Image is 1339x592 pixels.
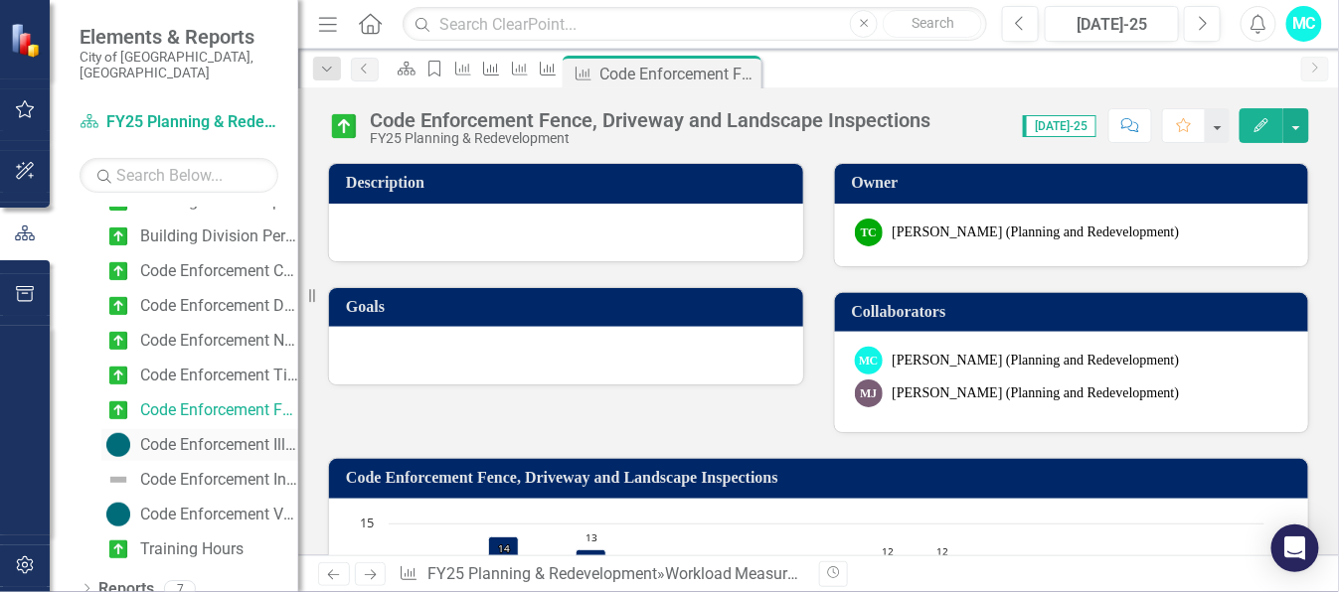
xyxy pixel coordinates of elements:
a: Code Enforcement Fence, Driveway and Landscape Inspections [101,394,298,426]
img: On Target [106,537,130,561]
h3: Description [346,174,793,192]
div: [PERSON_NAME] (Planning and Redevelopment) [893,383,1180,403]
div: Code Enforcement Illegal Signs Removed [140,436,298,454]
h3: Goals [346,298,793,316]
div: Building Division Permits Issued [140,227,298,245]
div: Open Intercom Messenger [1271,524,1319,572]
text: 12 [882,544,894,558]
a: Code Enforcement Illegal Signs Removed [101,429,298,461]
div: TC [855,219,883,246]
img: On Target [328,110,360,142]
img: On Target [106,398,130,422]
div: Code Enforcement Door Hangers/Warning Notices [140,297,298,315]
div: Code Enforcement Title Searches [140,367,298,384]
div: MC [855,347,883,374]
img: No Target Set [106,433,130,457]
a: FY25 Planning & Redevelopment [427,564,657,583]
img: Not Defined [106,468,130,492]
div: [PERSON_NAME] (Planning and Redevelopment) [893,222,1180,242]
a: Building Division Permits Issued [101,221,298,252]
h3: Code Enforcement Fence, Driveway and Landscape Inspections [346,469,1298,487]
img: On Target [106,364,130,387]
a: Code Enforcement Voluntary Compliance [101,499,298,530]
a: Training Hours [101,533,244,565]
h3: Owner [852,174,1299,192]
a: Code Enforcement Inoperable Vehicles [101,464,298,496]
a: Code Enforcement Door Hangers/Warning Notices [101,290,298,322]
span: Search [912,15,954,31]
button: MC [1286,6,1322,42]
div: Code Enforcement Notice of Violations [140,332,298,350]
a: Workload Measures [665,564,804,583]
button: [DATE]-25 [1045,6,1179,42]
text: 13 [586,530,597,544]
img: On Target [106,294,130,318]
img: On Target [106,259,130,283]
small: City of [GEOGRAPHIC_DATA], [GEOGRAPHIC_DATA] [80,49,278,81]
a: Code Enforcement Title Searches [101,360,298,391]
img: No Target Set [106,503,130,526]
a: FY25 Planning & Redevelopment [80,111,278,134]
div: [PERSON_NAME] (Planning and Redevelopment) [893,351,1180,370]
input: Search ClearPoint... [403,7,987,42]
img: On Target [106,329,130,353]
img: On Target [106,224,130,248]
img: ClearPoint Strategy [10,23,45,58]
a: Code Enforcement Notice of Violations [101,325,298,357]
text: 14 [498,541,510,555]
div: Code Enforcement Fence, Driveway and Landscape Inspections [600,62,756,86]
span: Elements & Reports [80,25,278,49]
h3: Collaborators [852,303,1299,321]
div: » » [399,563,803,586]
text: 12 [936,544,948,558]
a: Code Enforcement Complaints [101,255,298,287]
span: [DATE]-25 [1023,115,1096,137]
div: Code Enforcement Fence, Driveway and Landscape Inspections [370,109,930,131]
div: Code Enforcement Fence, Driveway and Landscape Inspections [140,401,298,419]
div: FY25 Planning & Redevelopment [370,131,930,146]
div: Code Enforcement Voluntary Compliance [140,506,298,523]
text: 15 [360,514,374,531]
div: Training Hours [140,540,244,558]
div: MJ [855,379,883,407]
input: Search Below... [80,158,278,193]
button: Search [883,10,982,38]
div: Code Enforcement Complaints [140,262,298,280]
div: [DATE]-25 [1052,13,1172,37]
div: Code Enforcement Inoperable Vehicles [140,471,298,489]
